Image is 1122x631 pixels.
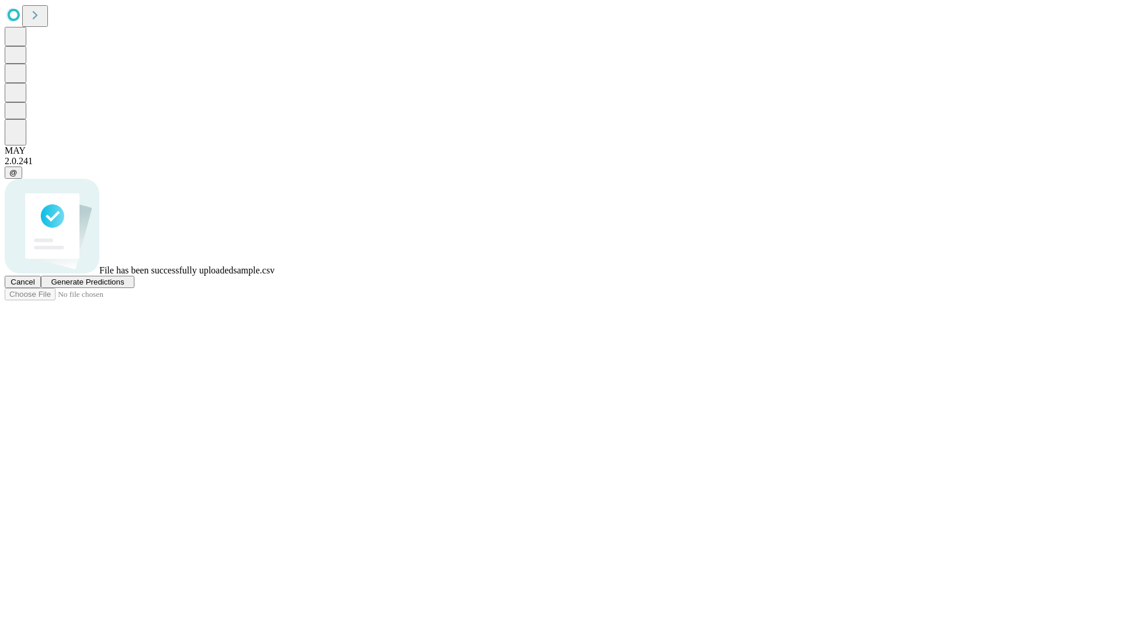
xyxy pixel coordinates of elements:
div: MAY [5,145,1117,156]
span: File has been successfully uploaded [99,265,233,275]
span: sample.csv [233,265,275,275]
button: Generate Predictions [41,276,134,288]
button: Cancel [5,276,41,288]
div: 2.0.241 [5,156,1117,167]
span: Cancel [11,278,35,286]
span: Generate Predictions [51,278,124,286]
span: @ [9,168,18,177]
button: @ [5,167,22,179]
